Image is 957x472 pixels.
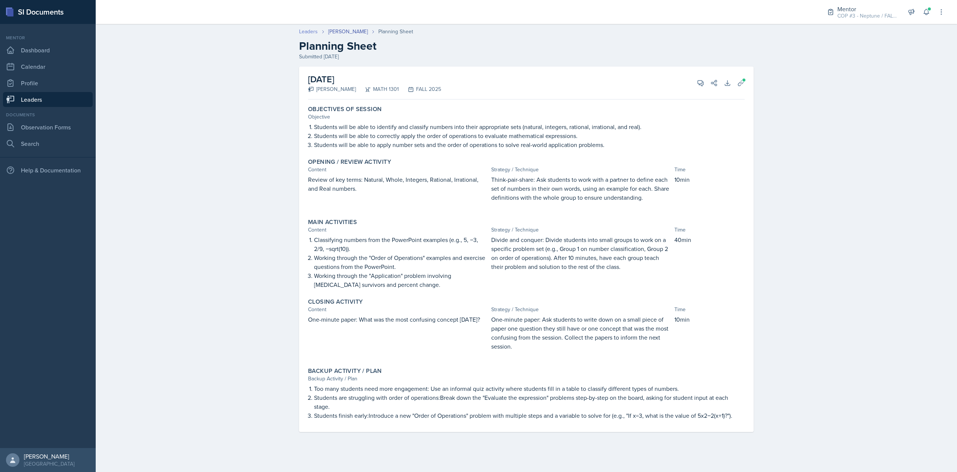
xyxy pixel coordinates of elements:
div: Time [674,166,745,174]
label: Objectives of Session [308,105,382,113]
p: One-minute paper: What was the most confusing concept [DATE]? [308,315,488,324]
div: Objective [308,113,745,121]
label: Main Activities [308,218,357,226]
div: Documents [3,111,93,118]
div: Time [674,306,745,313]
a: [PERSON_NAME] [328,28,368,36]
div: Planning Sheet [378,28,413,36]
a: Profile [3,76,93,91]
p: Students are struggling with order of operations:Break down the "Evaluate the expression" problem... [314,393,745,411]
p: Review of key terms: Natural, Whole, Integers, Rational, Irrational, and Real numbers. [308,175,488,193]
div: FALL 2025 [399,85,441,93]
a: Calendar [3,59,93,74]
div: Strategy / Technique [491,306,671,313]
div: Content [308,166,488,174]
p: Students will be able to apply number sets and the order of operations to solve real-world applic... [314,140,745,149]
p: Think-pair-share: Ask students to work with a partner to define each set of numbers in their own ... [491,175,671,202]
div: [GEOGRAPHIC_DATA] [24,460,74,468]
div: Strategy / Technique [491,166,671,174]
p: One-minute paper: Ask students to write down on a small piece of paper one question they still ha... [491,315,671,351]
label: Backup Activity / Plan [308,367,382,375]
p: Working through the "Application" problem involving [MEDICAL_DATA] survivors and percent change. [314,271,488,289]
div: Content [308,306,488,313]
div: Mentor [837,4,897,13]
div: COP #3 - Neptune / FALL 2025 [837,12,897,20]
div: Strategy / Technique [491,226,671,234]
p: Students finish early:Introduce a new "Order of Operations" problem with multiple steps and a var... [314,411,745,420]
p: 10min [674,175,745,184]
a: Dashboard [3,43,93,58]
div: [PERSON_NAME] [24,453,74,460]
p: Working through the "Order of Operations" examples and exercise questions from the PowerPoint. [314,253,488,271]
p: Divide and conquer: Divide students into small groups to work on a specific problem set (e.g., Gr... [491,235,671,271]
h2: Planning Sheet [299,39,754,53]
p: Students will be able to correctly apply the order of operations to evaluate mathematical express... [314,131,745,140]
p: Too many students need more engagement: Use an informal quiz activity where students fill in a ta... [314,384,745,393]
div: Mentor [3,34,93,41]
div: Backup Activity / Plan [308,375,745,383]
div: [PERSON_NAME] [308,85,356,93]
a: Observation Forms [3,120,93,135]
a: Search [3,136,93,151]
a: Leaders [3,92,93,107]
div: Content [308,226,488,234]
label: Opening / Review Activity [308,158,391,166]
p: 40min [674,235,745,244]
div: Submitted [DATE] [299,53,754,61]
p: 10min [674,315,745,324]
div: Help & Documentation [3,163,93,178]
div: Time [674,226,745,234]
h2: [DATE] [308,73,441,86]
div: MATH 1301 [356,85,399,93]
p: Classifying numbers from the PowerPoint examples (e.g., 5, −3, 2/9, −sqrt(10)). [314,235,488,253]
p: Students will be able to identify and classify numbers into their appropriate sets (natural, inte... [314,122,745,131]
a: Leaders [299,28,318,36]
label: Closing Activity [308,298,363,306]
